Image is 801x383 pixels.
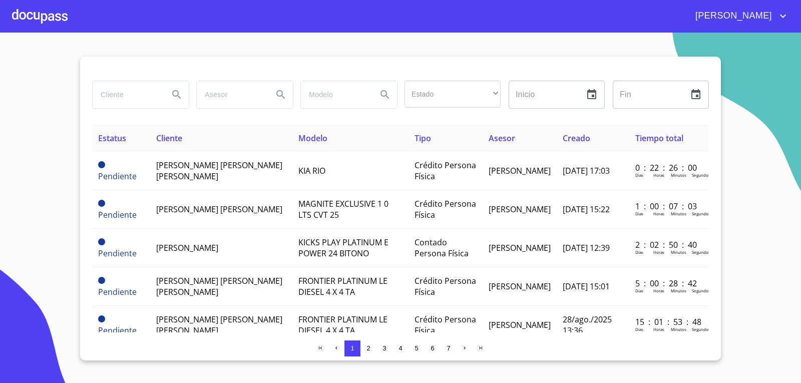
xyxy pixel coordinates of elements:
p: Horas [653,249,664,255]
button: Search [373,83,397,107]
button: account of current user [688,8,789,24]
span: [DATE] 15:22 [563,204,610,215]
p: 1 : 00 : 07 : 03 [635,201,703,212]
p: Dias [635,211,643,216]
button: 3 [376,340,392,356]
p: Segundos [692,326,710,332]
span: [PERSON_NAME] [489,204,551,215]
span: Creado [563,133,590,144]
span: [PERSON_NAME] [489,281,551,292]
button: Search [165,83,189,107]
span: Pendiente [98,277,105,284]
p: Horas [653,288,664,293]
span: [PERSON_NAME] [688,8,777,24]
span: 28/ago./2025 13:36 [563,314,612,336]
span: [DATE] 12:39 [563,242,610,253]
div: ​ [405,81,501,108]
span: 5 [415,344,418,352]
input: search [93,81,161,108]
span: [DATE] 17:03 [563,165,610,176]
span: Crédito Persona Física [415,314,476,336]
button: Search [269,83,293,107]
span: 1 [350,344,354,352]
p: 2 : 02 : 50 : 40 [635,239,703,250]
span: 4 [398,344,402,352]
span: [PERSON_NAME] [489,165,551,176]
span: FRONTIER PLATINUM LE DIESEL 4 X 4 TA [298,275,387,297]
span: KICKS PLAY PLATINUM E POWER 24 BITONO [298,237,388,259]
span: Crédito Persona Física [415,198,476,220]
span: 7 [447,344,450,352]
span: [PERSON_NAME] [PERSON_NAME] [156,204,282,215]
p: Horas [653,326,664,332]
span: Asesor [489,133,515,144]
span: Estatus [98,133,126,144]
p: 15 : 01 : 53 : 48 [635,316,703,327]
button: 7 [441,340,457,356]
p: Minutos [671,172,686,178]
span: Tiempo total [635,133,683,144]
p: Minutos [671,249,686,255]
p: Segundos [692,249,710,255]
span: Pendiente [98,325,137,336]
p: Dias [635,326,643,332]
button: 2 [360,340,376,356]
p: 5 : 00 : 28 : 42 [635,278,703,289]
span: Pendiente [98,161,105,168]
p: Dias [635,288,643,293]
input: search [197,81,265,108]
span: Contado Persona Física [415,237,469,259]
p: Dias [635,172,643,178]
p: Minutos [671,211,686,216]
span: Modelo [298,133,327,144]
span: Pendiente [98,286,137,297]
span: Crédito Persona Física [415,160,476,182]
p: Horas [653,211,664,216]
span: KIA RIO [298,165,325,176]
p: Horas [653,172,664,178]
span: [PERSON_NAME] [PERSON_NAME] [PERSON_NAME] [156,160,282,182]
span: [PERSON_NAME] [PERSON_NAME] [PERSON_NAME] [156,314,282,336]
span: MAGNITE EXCLUSIVE 1 0 LTS CVT 25 [298,198,388,220]
span: Pendiente [98,248,137,259]
span: Cliente [156,133,182,144]
span: [DATE] 15:01 [563,281,610,292]
span: 2 [366,344,370,352]
span: FRONTIER PLATINUM LE DIESEL 4 X 4 TA [298,314,387,336]
p: Dias [635,249,643,255]
input: search [301,81,369,108]
button: 6 [425,340,441,356]
button: 1 [344,340,360,356]
p: Segundos [692,172,710,178]
span: [PERSON_NAME] [PERSON_NAME] [PERSON_NAME] [156,275,282,297]
span: Crédito Persona Física [415,275,476,297]
span: [PERSON_NAME] [156,242,218,253]
span: Pendiente [98,238,105,245]
span: 3 [382,344,386,352]
p: Segundos [692,211,710,216]
span: Tipo [415,133,431,144]
span: [PERSON_NAME] [489,319,551,330]
span: Pendiente [98,171,137,182]
p: Segundos [692,288,710,293]
p: Minutos [671,326,686,332]
button: 5 [409,340,425,356]
span: 6 [431,344,434,352]
span: Pendiente [98,315,105,322]
span: Pendiente [98,200,105,207]
span: [PERSON_NAME] [489,242,551,253]
span: Pendiente [98,209,137,220]
p: Minutos [671,288,686,293]
p: 0 : 22 : 26 : 00 [635,162,703,173]
button: 4 [392,340,409,356]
